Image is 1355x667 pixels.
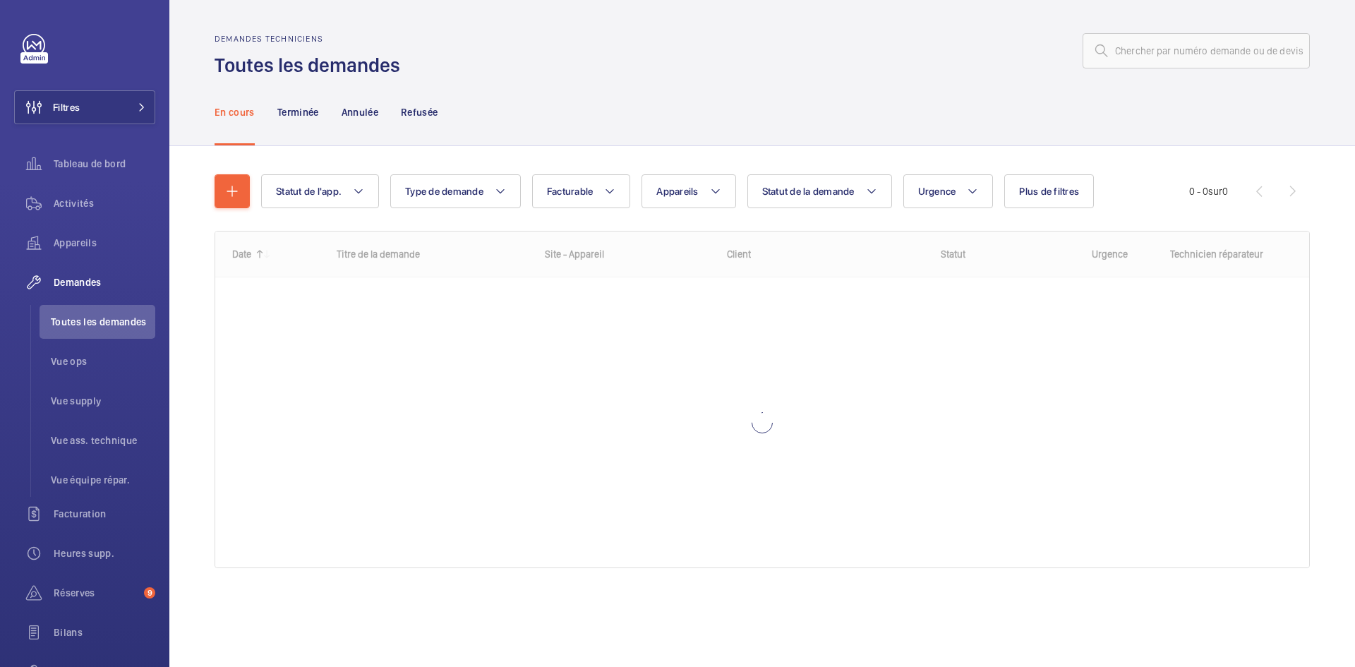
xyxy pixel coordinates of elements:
span: Statut de l'app. [276,186,342,197]
span: Toutes les demandes [51,315,155,329]
span: 0 - 0 0 [1189,186,1228,196]
input: Chercher par numéro demande ou de devis [1083,33,1310,68]
button: Statut de la demande [747,174,892,208]
button: Type de demande [390,174,521,208]
span: Statut de la demande [762,186,855,197]
span: sur [1208,186,1222,197]
span: Facturation [54,507,155,521]
span: Vue ops [51,354,155,368]
p: Terminée [277,105,319,119]
h1: Toutes les demandes [215,52,409,78]
span: Tableau de bord [54,157,155,171]
span: Demandes [54,275,155,289]
p: Refusée [401,105,438,119]
h2: Demandes techniciens [215,34,409,44]
button: Filtres [14,90,155,124]
button: Appareils [642,174,735,208]
span: 9 [144,587,155,599]
span: Vue ass. technique [51,433,155,447]
p: En cours [215,105,255,119]
button: Statut de l'app. [261,174,379,208]
span: Vue supply [51,394,155,408]
button: Plus de filtres [1004,174,1094,208]
span: Filtres [53,100,80,114]
span: Bilans [54,625,155,639]
button: Urgence [903,174,994,208]
span: Type de demande [405,186,483,197]
span: Heures supp. [54,546,155,560]
span: Plus de filtres [1019,186,1079,197]
span: Activités [54,196,155,210]
span: Vue équipe répar. [51,473,155,487]
span: Réserves [54,586,138,600]
span: Appareils [656,186,698,197]
span: Facturable [547,186,594,197]
span: Appareils [54,236,155,250]
p: Annulée [342,105,378,119]
span: Urgence [918,186,956,197]
button: Facturable [532,174,631,208]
